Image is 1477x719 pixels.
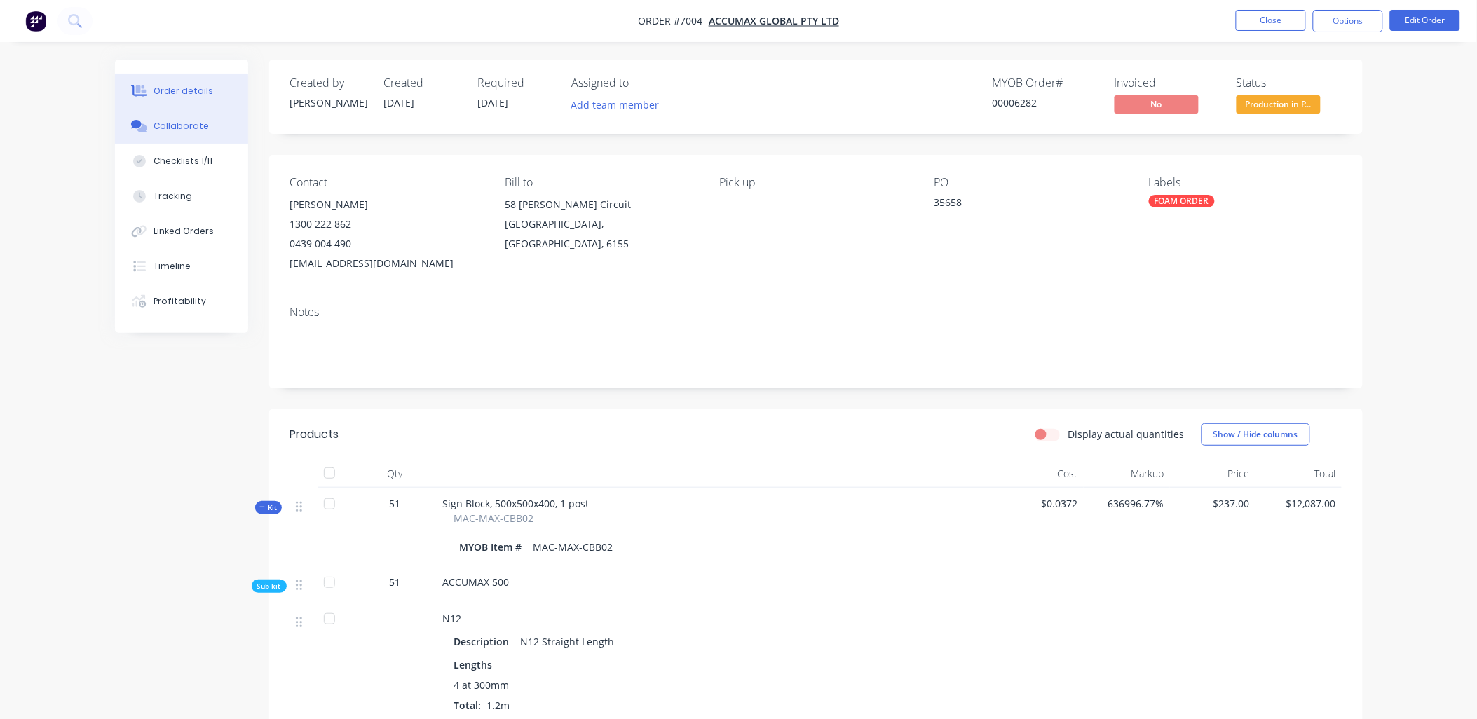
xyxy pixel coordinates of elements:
[1236,10,1306,31] button: Close
[154,260,191,273] div: Timeline
[454,678,510,692] span: 4 at 300mm
[719,176,911,189] div: Pick up
[934,176,1127,189] div: PO
[390,496,401,511] span: 51
[478,76,555,90] div: Required
[1255,460,1342,488] div: Total
[1115,95,1199,113] span: No
[154,190,192,203] div: Tracking
[1176,496,1251,511] span: $237.00
[115,214,248,249] button: Linked Orders
[1084,460,1170,488] div: Markup
[1149,176,1341,189] div: Labels
[353,460,437,488] div: Qty
[390,575,401,589] span: 51
[290,76,367,90] div: Created by
[505,195,697,214] div: 58 [PERSON_NAME] Circuit
[255,501,282,514] div: Kit
[505,195,697,254] div: 58 [PERSON_NAME] Circuit[GEOGRAPHIC_DATA], [GEOGRAPHIC_DATA], 6155
[115,249,248,284] button: Timeline
[993,76,1098,90] div: MYOB Order #
[993,95,1098,110] div: 00006282
[709,15,839,28] a: Accumax Global Pty Ltd
[290,426,339,443] div: Products
[384,76,461,90] div: Created
[454,657,493,672] span: Lengths
[154,225,214,238] div: Linked Orders
[505,176,697,189] div: Bill to
[1202,423,1310,446] button: Show / Hide columns
[290,195,482,214] div: [PERSON_NAME]
[154,85,213,97] div: Order details
[257,581,281,591] span: Sub-kit
[564,95,667,114] button: Add team member
[934,195,1110,214] div: 35658
[1313,10,1383,32] button: Options
[528,537,619,557] div: MAC-MAX-CBB02
[1390,10,1460,31] button: Edit Order
[572,76,712,90] div: Assigned to
[1170,460,1256,488] div: Price
[290,254,482,273] div: [EMAIL_ADDRESS][DOMAIN_NAME]
[454,631,515,652] div: Description
[290,95,367,110] div: [PERSON_NAME]
[454,511,534,526] span: MAC-MAX-CBB02
[443,497,590,510] span: Sign Block, 500x500x400, 1 post
[1237,95,1321,116] button: Production in P...
[478,96,509,109] span: [DATE]
[154,155,212,167] div: Checklists 1/11
[1115,76,1220,90] div: Invoiced
[443,575,510,589] span: ACCUMAX 500
[1237,76,1342,90] div: Status
[515,631,620,652] div: N12 Straight Length
[1004,496,1079,511] span: $0.0372
[115,179,248,214] button: Tracking
[154,120,209,132] div: Collaborate
[290,306,1342,319] div: Notes
[252,580,287,593] div: Sub-kit
[290,214,482,234] div: 1300 222 862
[25,11,46,32] img: Factory
[998,460,1084,488] div: Cost
[460,537,528,557] div: MYOB Item #
[115,109,248,144] button: Collaborate
[482,699,516,712] span: 1.2m
[115,74,248,109] button: Order details
[154,295,206,308] div: Profitability
[1261,496,1336,511] span: $12,087.00
[505,214,697,254] div: [GEOGRAPHIC_DATA], [GEOGRAPHIC_DATA], 6155
[1089,496,1164,511] span: 636996.77%
[572,95,667,114] button: Add team member
[259,502,278,513] span: Kit
[115,284,248,319] button: Profitability
[384,96,415,109] span: [DATE]
[454,699,482,712] span: Total:
[443,612,462,625] span: N12
[290,176,482,189] div: Contact
[290,195,482,273] div: [PERSON_NAME]1300 222 8620439 004 490[EMAIL_ADDRESS][DOMAIN_NAME]
[290,234,482,254] div: 0439 004 490
[1068,427,1185,441] label: Display actual quantities
[115,144,248,179] button: Checklists 1/11
[1237,95,1321,113] span: Production in P...
[1149,195,1215,207] div: FOAM ORDER
[638,15,709,28] span: Order #7004 -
